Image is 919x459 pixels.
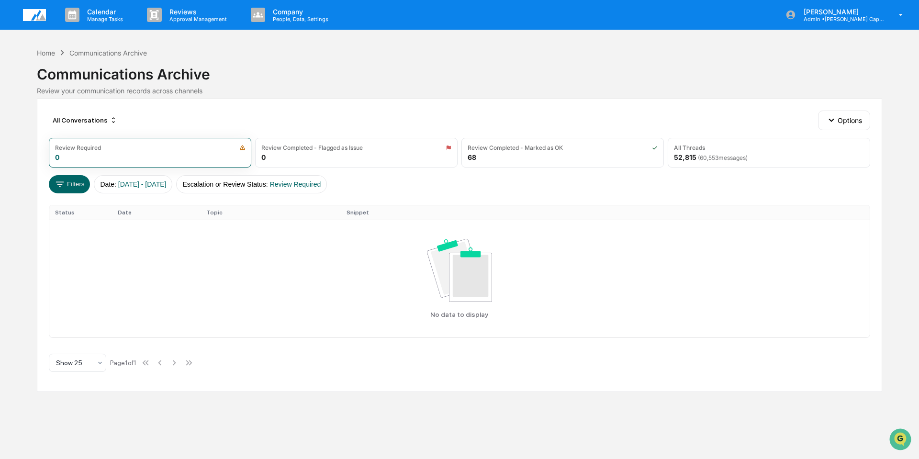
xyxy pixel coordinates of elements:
p: No data to display [430,311,488,318]
p: Manage Tasks [79,16,128,22]
div: Review your communication records across channels [37,87,882,95]
button: Filters [49,175,90,193]
span: ( 60,553 messages) [698,154,748,161]
span: Data Lookup [19,139,60,148]
div: Start new chat [33,73,157,83]
th: Status [49,205,112,220]
p: How can we help? [10,20,174,35]
th: Snippet [341,205,870,220]
p: [PERSON_NAME] [796,8,885,16]
img: logo [23,9,46,21]
iframe: Open customer support [888,427,914,453]
p: Admin • [PERSON_NAME] Capital Management [796,16,885,22]
button: Date:[DATE] - [DATE] [94,175,172,193]
div: Communications Archive [37,58,882,83]
a: 🖐️Preclearance [6,117,66,134]
div: Home [37,49,55,57]
button: Options [818,111,870,130]
span: [DATE] - [DATE] [118,180,167,188]
span: Preclearance [19,121,62,130]
div: All Conversations [49,112,121,128]
p: Reviews [162,8,232,16]
a: Powered byPylon [67,162,116,169]
div: 68 [468,153,476,161]
img: 1746055101610-c473b297-6a78-478c-a979-82029cc54cd1 [10,73,27,90]
img: icon [652,145,658,151]
div: 52,815 [674,153,748,161]
div: 0 [55,153,59,161]
div: We're available if you need us! [33,83,121,90]
img: No data available [427,239,492,302]
span: Review Required [270,180,321,188]
button: Start new chat [163,76,174,88]
div: All Threads [674,144,705,151]
img: icon [446,145,451,151]
p: Approval Management [162,16,232,22]
div: Review Completed - Marked as OK [468,144,563,151]
th: Topic [201,205,341,220]
p: Calendar [79,8,128,16]
div: 0 [261,153,266,161]
span: Pylon [95,162,116,169]
a: 🗄️Attestations [66,117,123,134]
div: Communications Archive [69,49,147,57]
a: 🔎Data Lookup [6,135,64,152]
div: Review Required [55,144,101,151]
div: 🗄️ [69,122,77,129]
span: Attestations [79,121,119,130]
div: 🖐️ [10,122,17,129]
div: Review Completed - Flagged as Issue [261,144,363,151]
div: 🔎 [10,140,17,147]
p: People, Data, Settings [265,16,333,22]
button: Escalation or Review Status:Review Required [176,175,327,193]
img: icon [239,145,246,151]
th: Date [112,205,201,220]
div: Page 1 of 1 [110,359,136,367]
p: Company [265,8,333,16]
